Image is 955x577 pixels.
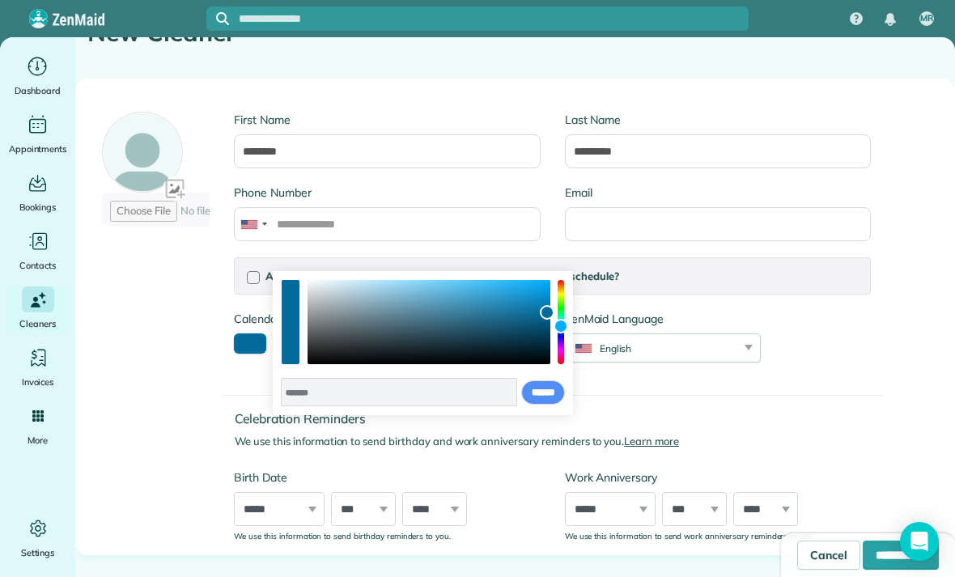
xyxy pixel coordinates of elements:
a: Learn more [624,435,679,448]
div: Notifications [873,2,907,37]
p: We use this information to send birthday and work anniversary reminders to you. [235,434,883,450]
label: First Name [234,112,540,128]
a: Cleaners [6,286,69,332]
span: Dashboard [15,83,61,99]
span: Cleaners [19,316,56,332]
a: Settings [6,515,69,561]
a: Contacts [6,228,69,274]
a: Cancel [797,541,860,570]
label: Calendar color [234,311,308,327]
span: More [28,432,48,448]
span: Bookings [19,199,57,215]
label: Birth Date [234,469,540,486]
a: Appointments [6,112,69,157]
svg: Focus search [216,12,229,25]
div: color selection area [308,280,550,364]
button: toggle color picker dialog [234,333,266,354]
h1: New Cleaner [87,19,943,46]
label: ZenMaid Language [565,311,761,327]
div: English [566,342,740,355]
a: Dashboard [6,53,69,99]
span: Invoices [22,374,54,390]
button: use previous color [282,280,299,322]
input: color input field [281,378,517,406]
button: Focus search [206,12,229,25]
a: Bookings [6,170,69,215]
span: Contacts [19,257,56,274]
label: Work Anniversary [565,469,871,486]
div: Open Intercom Messenger [900,522,939,561]
input: save and close [521,380,565,405]
div: color picker dialog [273,271,573,414]
label: Phone Number [234,185,540,201]
a: Invoices [6,345,69,390]
span: Appointments [9,141,67,157]
label: Last Name [565,112,871,128]
sub: We use this information to send birthday reminders to you. [234,531,451,541]
label: Email [565,185,871,201]
h4: Celebration Reminders [235,412,883,426]
div: United States: +1 [235,208,272,240]
span: Settings [21,545,55,561]
span: Allow this cleaner to sign in using their email and view their schedule? [265,269,619,282]
div: hue selection slider [558,280,564,364]
span: MR [920,12,933,25]
sub: We use this information to send work anniversary reminders to you. [565,531,815,541]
